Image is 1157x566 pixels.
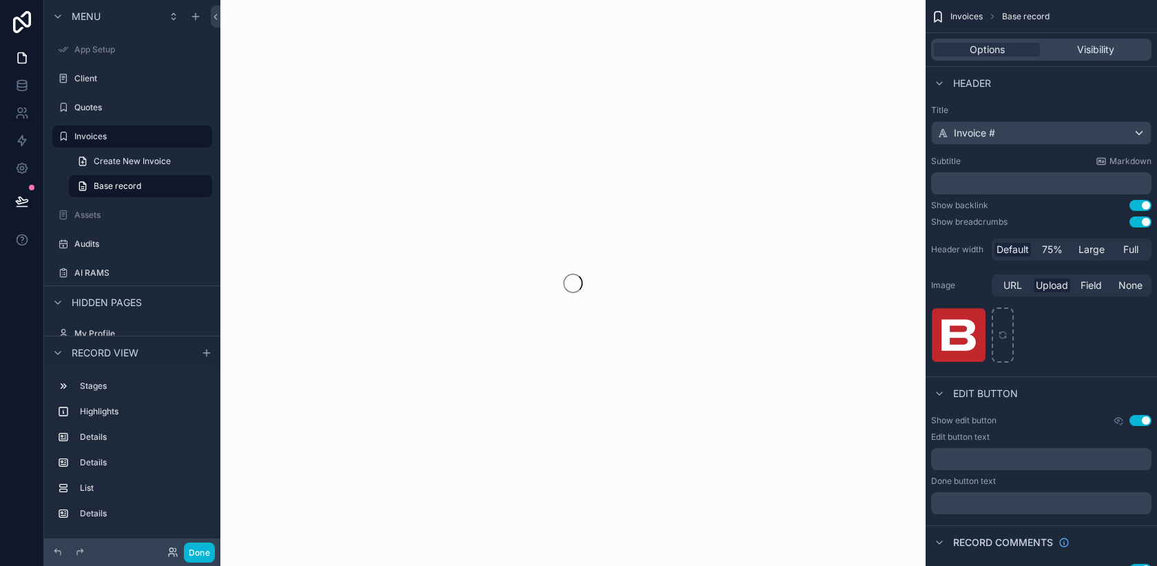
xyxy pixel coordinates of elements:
span: Menu [72,10,101,23]
span: Markdown [1109,156,1151,167]
span: Record comments [953,536,1053,549]
label: Highlights [80,406,207,417]
div: scrollable content [931,492,1151,514]
span: Visibility [1077,43,1114,57]
label: Client [74,73,209,84]
div: Show backlink [931,200,988,211]
label: List [80,483,207,494]
label: Done button text [931,476,996,487]
a: AI RAMS [52,262,212,284]
label: Edit button text [931,432,990,443]
div: scrollable content [931,448,1151,470]
span: Record view [72,346,138,360]
span: None [1118,279,1143,292]
span: Edit button [953,387,1018,401]
span: 75% [1042,243,1063,256]
span: Header [953,77,991,90]
a: My Profile [52,323,212,345]
span: Base record [94,181,141,192]
span: Invoice # [954,126,995,140]
a: Invoices [52,125,212,148]
label: Audits [74,239,209,250]
a: Create New Invoice [69,150,212,172]
a: Client [52,68,212,90]
a: Markdown [1096,156,1151,167]
div: scrollable content [931,172,1151,194]
span: Options [970,43,1005,57]
span: Large [1078,243,1105,256]
label: Quotes [74,102,209,113]
div: scrollable content [44,369,220,538]
span: Invoices [950,11,983,22]
a: App Setup [52,39,212,61]
label: Header width [931,244,986,255]
label: AI RAMS [74,267,209,279]
label: Invoices [74,131,204,142]
button: Invoice # [931,121,1151,145]
label: Details [80,457,207,468]
label: Assets [74,210,209,221]
span: Base record [1002,11,1050,22]
span: Full [1123,243,1138,256]
label: Image [931,280,986,291]
label: Title [931,105,1151,116]
a: Assets [52,204,212,226]
label: Stages [80,381,207,392]
a: Audits [52,233,212,255]
label: Details [80,432,207,443]
a: Quotes [52,97,212,119]
span: Field [1081,279,1102,292]
span: URL [1003,279,1022,292]
button: Done [184,543,215,563]
span: Upload [1036,279,1068,292]
div: Show breadcrumbs [931,216,1008,228]
span: Create New Invoice [94,156,171,167]
span: Hidden pages [72,296,142,310]
label: Details [80,508,207,519]
a: Base record [69,175,212,197]
span: Default [997,243,1029,256]
label: Show edit button [931,415,997,426]
label: My Profile [74,328,209,339]
label: App Setup [74,44,209,55]
label: Subtitle [931,156,961,167]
